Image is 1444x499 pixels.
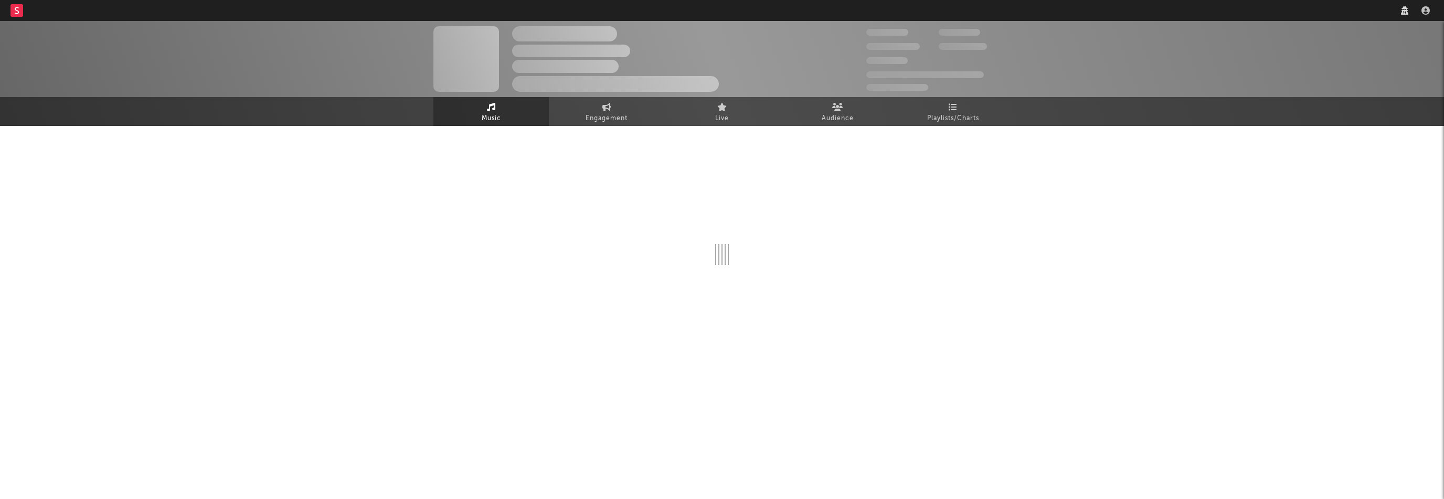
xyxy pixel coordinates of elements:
span: Audience [822,112,854,125]
span: 100,000 [939,29,980,36]
span: Engagement [586,112,628,125]
span: 50,000,000 Monthly Listeners [866,71,984,78]
span: 50,000,000 [866,43,920,50]
span: Jump Score: 85.0 [866,84,928,91]
span: 300,000 [866,29,908,36]
a: Playlists/Charts [895,97,1011,126]
a: Audience [780,97,895,126]
span: 1,000,000 [939,43,987,50]
span: 100,000 [866,57,908,64]
a: Live [664,97,780,126]
span: Playlists/Charts [927,112,979,125]
a: Music [433,97,549,126]
span: Music [482,112,501,125]
a: Engagement [549,97,664,126]
span: Live [715,112,729,125]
